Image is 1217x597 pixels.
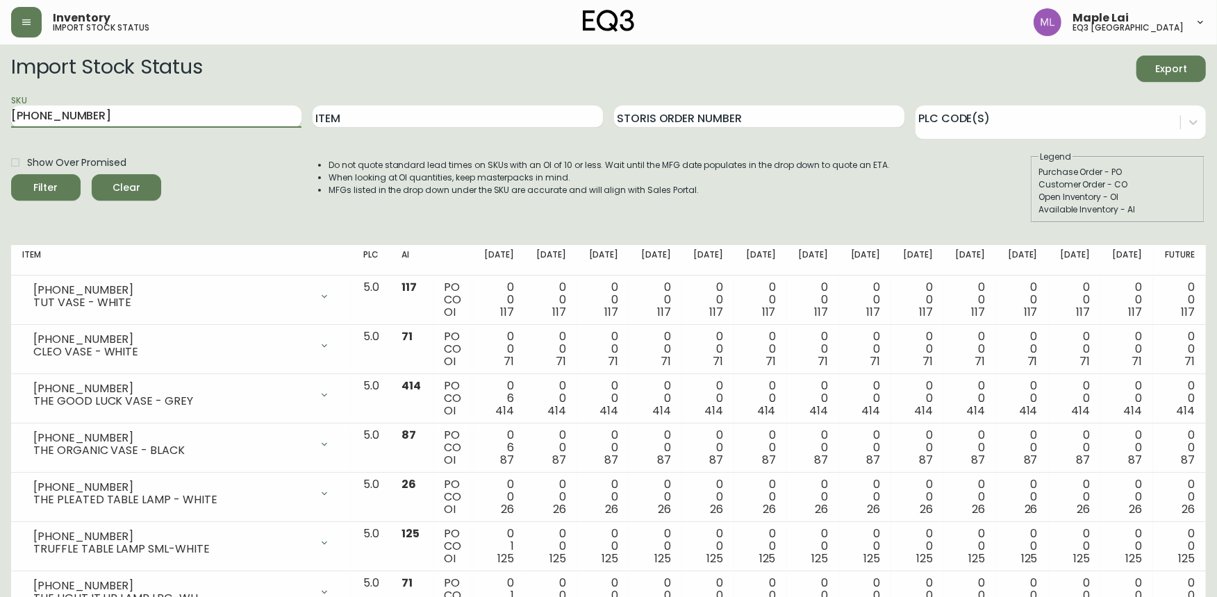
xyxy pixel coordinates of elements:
[693,478,723,516] div: 0 0
[704,403,723,419] span: 414
[553,501,566,517] span: 26
[1184,353,1195,369] span: 71
[1019,403,1038,419] span: 414
[868,501,881,517] span: 26
[444,330,461,368] div: PO CO
[1178,550,1195,566] span: 125
[483,478,513,516] div: 0 0
[401,279,417,295] span: 117
[798,330,828,368] div: 0 0
[809,403,828,419] span: 414
[22,330,341,361] div: [PHONE_NUMBER]CLEO VASE - WHITE
[1038,203,1197,216] div: Available Inventory - AI
[693,330,723,368] div: 0 0
[547,403,566,419] span: 414
[815,501,828,517] span: 26
[1129,304,1143,320] span: 117
[1164,281,1195,319] div: 0 0
[787,245,839,276] th: [DATE]
[693,429,723,466] div: 0 0
[1126,550,1143,566] span: 125
[640,528,670,565] div: 0 0
[710,501,723,517] span: 26
[682,245,734,276] th: [DATE]
[352,473,390,522] td: 5.0
[11,245,352,276] th: Item
[1112,281,1142,319] div: 0 0
[588,429,618,466] div: 0 0
[640,330,670,368] div: 0 0
[1007,478,1037,516] div: 0 0
[34,179,58,196] div: Filter
[500,304,514,320] span: 117
[1060,330,1090,368] div: 0 0
[693,380,723,417] div: 0 0
[33,284,311,296] div: [PHONE_NUMBER]
[1073,550,1090,566] span: 125
[1060,380,1090,417] div: 0 0
[608,353,618,369] span: 71
[577,245,629,276] th: [DATE]
[444,452,456,468] span: OI
[33,382,311,395] div: [PHONE_NUMBER]
[536,478,566,516] div: 0 0
[11,56,202,82] h2: Import Stock Status
[762,452,776,468] span: 87
[1164,528,1195,565] div: 0 0
[1164,330,1195,368] div: 0 0
[745,281,775,319] div: 0 0
[1049,245,1101,276] th: [DATE]
[709,452,723,468] span: 87
[352,325,390,374] td: 5.0
[955,528,985,565] div: 0 0
[798,528,828,565] div: 0 0
[472,245,524,276] th: [DATE]
[850,478,880,516] div: 0 0
[902,281,932,319] div: 0 0
[33,296,311,309] div: TUT VASE - WHITE
[401,378,421,394] span: 414
[1164,478,1195,516] div: 0 0
[955,429,985,466] div: 0 0
[1038,191,1197,203] div: Open Inventory - OI
[640,281,670,319] div: 0 0
[1007,429,1037,466] div: 0 0
[652,403,671,419] span: 414
[798,281,828,319] div: 0 0
[966,403,985,419] span: 414
[657,304,671,320] span: 117
[1112,380,1142,417] div: 0 0
[390,245,432,276] th: AI
[765,353,776,369] span: 71
[798,429,828,466] div: 0 0
[1153,245,1206,276] th: Future
[352,276,390,325] td: 5.0
[850,429,880,466] div: 0 0
[1076,452,1090,468] span: 87
[549,550,566,566] span: 125
[444,478,461,516] div: PO CO
[602,550,619,566] span: 125
[444,528,461,565] div: PO CO
[955,281,985,319] div: 0 0
[495,403,514,419] span: 414
[588,380,618,417] div: 0 0
[22,528,341,558] div: [PHONE_NUMBER]TRUFFLE TABLE LAMP SML-WHITE
[536,429,566,466] div: 0 0
[483,380,513,417] div: 0 6
[1060,478,1090,516] div: 0 0
[33,346,311,358] div: CLEO VASE - WHITE
[811,550,828,566] span: 125
[352,374,390,423] td: 5.0
[1181,304,1195,320] span: 117
[444,380,461,417] div: PO CO
[22,478,341,509] div: [PHONE_NUMBER]THE PLEATED TABLE LAMP - WHITE
[814,452,828,468] span: 87
[657,452,671,468] span: 87
[745,380,775,417] div: 0 0
[22,380,341,410] div: [PHONE_NUMBER]THE GOOD LUCK VASE - GREY
[920,501,933,517] span: 26
[955,330,985,368] div: 0 0
[757,403,776,419] span: 414
[1124,403,1143,419] span: 414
